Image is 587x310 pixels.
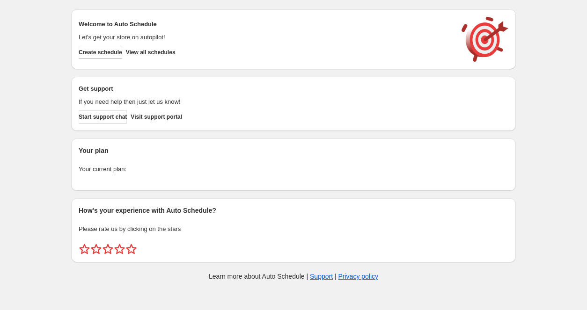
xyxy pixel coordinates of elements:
[79,84,452,94] h2: Get support
[79,165,508,174] p: Your current plan:
[79,146,508,155] h2: Your plan
[126,49,176,56] span: View all schedules
[79,20,452,29] h2: Welcome to Auto Schedule
[310,273,333,280] a: Support
[79,110,127,123] a: Start support chat
[131,113,182,121] span: Visit support portal
[338,273,379,280] a: Privacy policy
[79,46,122,59] button: Create schedule
[79,113,127,121] span: Start support chat
[79,97,452,107] p: If you need help then just let us know!
[131,110,182,123] a: Visit support portal
[209,272,378,281] p: Learn more about Auto Schedule | |
[126,46,176,59] button: View all schedules
[79,33,452,42] p: Let's get your store on autopilot!
[79,224,508,234] p: Please rate us by clicking on the stars
[79,49,122,56] span: Create schedule
[79,206,508,215] h2: How's your experience with Auto Schedule?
